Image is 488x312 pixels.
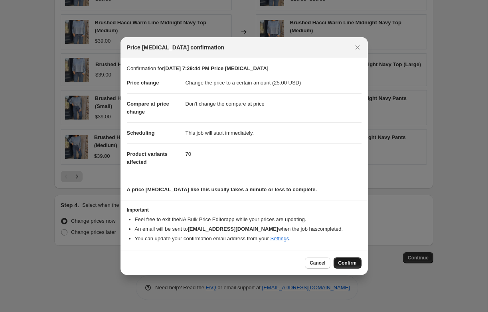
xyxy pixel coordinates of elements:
span: Cancel [310,260,325,266]
dd: Don't change the compare at price [186,93,362,114]
span: Confirm [338,260,357,266]
span: Compare at price change [127,101,169,115]
button: Close [352,42,363,53]
li: An email will be sent to when the job has completed . [135,225,362,233]
b: [DATE] 7:29:44 PM Price [MEDICAL_DATA] [164,65,269,71]
span: Product variants affected [127,151,168,165]
b: [EMAIL_ADDRESS][DOMAIN_NAME] [188,226,278,232]
dd: 70 [186,143,362,165]
h3: Important [127,207,362,213]
p: Confirmation for [127,65,362,73]
span: Price change [127,80,159,86]
button: Cancel [305,257,330,269]
dd: This job will start immediately. [186,122,362,143]
dd: Change the price to a certain amount (25.00 USD) [186,73,362,93]
li: Feel free to exit the NA Bulk Price Editor app while your prices are updating. [135,216,362,224]
li: You can update your confirmation email address from your . [135,235,362,243]
span: Scheduling [127,130,155,136]
button: Confirm [334,257,362,269]
a: Settings [270,235,289,241]
span: Price [MEDICAL_DATA] confirmation [127,43,225,51]
b: A price [MEDICAL_DATA] like this usually takes a minute or less to complete. [127,186,317,192]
